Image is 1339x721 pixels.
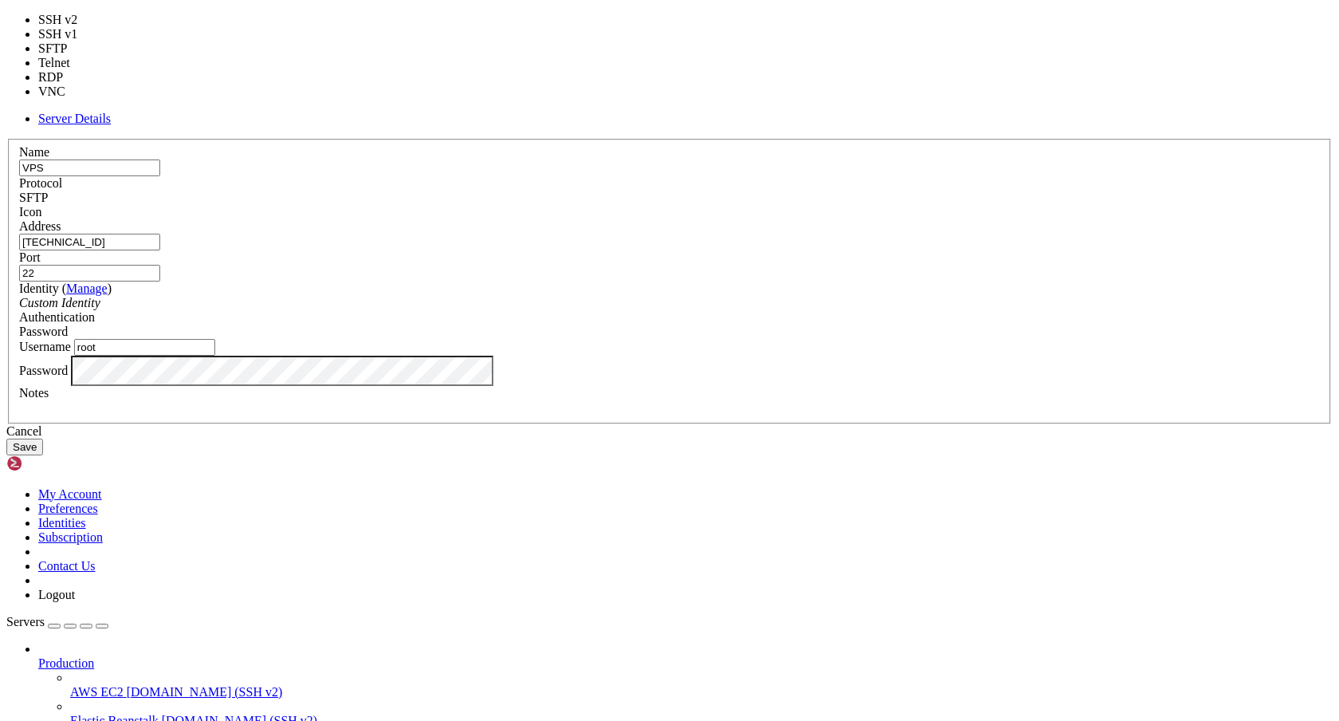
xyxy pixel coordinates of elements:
li: SFTP [38,41,96,56]
li: Telnet [38,56,96,70]
span: [DOMAIN_NAME] (SSH v2) [127,685,283,699]
x-row: * Take full control of your remote servers using our RDP or VNC from your browser. [6,152,1130,166]
x-row: * Whether you're using or , enjoy the convenience of managing your servers from anywhere. [6,112,1130,126]
li: AWS EC2 [DOMAIN_NAME] (SSH v2) [70,671,1333,699]
span: Advanced SSH Client: [13,126,140,139]
div: Password [19,325,1320,339]
x-row: * Enjoy easy management of files and folders, swift data transfers, and the ability to edit your ... [6,139,1130,152]
div: Custom Identity [19,296,1320,310]
input: Port Number [19,265,160,282]
label: Icon [19,205,41,219]
span: https://shellngn.com/cloud/ [312,112,402,125]
label: Authentication [19,310,95,324]
button: Save [6,439,43,455]
span: Remote Desktop Capabilities: [13,152,191,165]
div: Cancel [6,424,1333,439]
x-row: It also has a full-featured SFTP client, remote desktop with RDP and VNC, and more. [6,73,1130,86]
label: Protocol [19,176,62,190]
a: Identities [38,516,86,530]
span: Production [38,656,94,670]
span: AWS EC2 [70,685,124,699]
span: This is a demo session. [6,33,153,45]
a: Server Details [38,112,111,125]
a: Servers [6,615,108,628]
label: Port [19,250,41,264]
span: Seamless Server Management: [13,112,185,125]
span: To get started, please use the left side bar to add your server. [6,232,414,245]
x-row: Shellngn is a web-based SSH client that allows you to connect to your servers from anywhere witho... [6,60,1130,73]
label: Identity [19,282,112,295]
a: Subscription [38,530,103,544]
span: https://shellngn.com/pro-docker/ [414,112,548,125]
input: Login Username [74,339,215,356]
li: VNC [38,85,96,99]
input: Server Name [19,160,160,176]
span: SFTP [19,191,48,204]
li: SSH v1 [38,27,96,41]
span: Password [19,325,68,338]
a: Production [38,656,1333,671]
span: Comprehensive SFTP Client: [13,139,179,152]
label: Password [19,363,68,376]
a: Preferences [38,502,98,515]
label: Username [19,340,71,353]
a: My Account [38,487,102,501]
a: AWS EC2 [DOMAIN_NAME] (SSH v2) [70,685,1333,699]
label: Notes [19,386,49,400]
input: Host Name or IP [19,234,160,250]
span: Mobile Compatibility: [13,166,147,179]
li: SSH v2 [38,13,96,27]
a: Contact Us [38,559,96,573]
div: SFTP [19,191,1320,205]
span: Welcome to Shellngn! [6,6,134,19]
a: Logout [38,588,75,601]
span: Servers [6,615,45,628]
span: https://shellngn.com [134,205,249,218]
img: Shellngn [6,455,98,471]
x-row: * Experience the same robust functionality and convenience on your mobile devices, for seamless s... [6,166,1130,179]
i: Custom Identity [19,296,100,309]
x-row: * Work on multiple sessions, automate your SSH commands, and establish connections with just a si... [6,126,1130,140]
span: ( ) [62,282,112,295]
x-row: More information at: [6,205,1130,219]
a: Manage [66,282,108,295]
label: Address [19,219,61,233]
div: (0, 18) [6,245,13,258]
label: Name [19,145,49,159]
li: RDP [38,70,96,85]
